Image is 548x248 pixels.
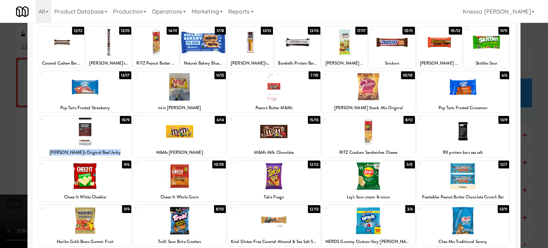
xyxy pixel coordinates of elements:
[40,148,131,157] div: [PERSON_NAME]'s Original Beef Jerky
[498,205,509,213] div: 13/11
[16,5,29,18] img: Micromart
[39,71,132,112] div: 1113/17Pop Tarts Frosted Strawberry
[418,161,463,167] div: 25
[181,59,226,68] div: Nature's Bakery Blueberry Gluten Free Fig bar
[371,27,392,33] div: 8
[324,71,369,77] div: 14
[229,148,319,157] div: M&M's Milk Chocolate
[322,193,415,202] div: Lay's Sour cream & onion
[417,205,509,246] div: 3013/11Chex Mix Traditional Savory
[417,59,462,68] div: [PERSON_NAME] Cups
[133,116,226,157] div: 176/14M&Ms [PERSON_NAME]
[86,59,131,68] div: [PERSON_NAME]'s Original Beef Stick
[87,27,109,33] div: 2
[228,116,320,157] div: 1815/15M&M's Milk Chocolate
[212,161,226,168] div: 10/10
[86,27,131,68] div: 212/15[PERSON_NAME]'s Original Beef Stick
[133,161,226,202] div: 2210/10Cheez-It Whole Grain
[498,161,509,168] div: 12/7
[369,59,415,68] div: Snickers
[498,27,509,35] div: 11/11
[417,237,509,246] div: Chex Mix Traditional Savory
[135,27,156,33] div: 3
[370,59,413,68] div: Snickers
[229,237,319,246] div: Kind Gluten Free Caramel Almond & Sea Salt Snack Bar
[229,193,319,202] div: Takis Fuego
[133,205,226,246] div: 278/10Trolli Sour Brite Crawlers
[449,27,462,35] div: 10/12
[133,59,178,68] div: RITZ Peanut Butter Sandwich Crackers
[181,27,226,68] div: 417/8Nature's Bakery Blueberry Gluten Free Fig bar
[322,161,415,202] div: 245/0Lay's Sour cream & onion
[464,27,509,68] div: 1011/11Skittles Sour
[323,237,414,246] div: NERDS Gummy Clusters Very [PERSON_NAME],
[417,116,509,157] div: 2013/9RX protein bars sea salt
[322,27,367,68] div: 717/17[PERSON_NAME] Trail Mix
[39,27,84,68] div: 112/12Caramel Cashew Barebells Protein Bar
[228,148,320,157] div: M&M's Milk Chocolate
[167,27,179,35] div: 14/11
[228,237,320,246] div: Kind Gluten Free Caramel Almond & Sea Salt Snack Bar
[417,161,509,202] div: 2512/7Feastables Peanut Butter Chocolate Crunch Bar
[229,161,274,167] div: 23
[228,161,320,202] div: 2312/12Takis Fuego
[322,116,415,157] div: 198/12RITZ Crackers Sandwiches Cheese
[418,103,508,112] div: Pop Tarts Frosted Cinnamon
[418,27,440,33] div: 9
[39,116,132,157] div: 1610/9[PERSON_NAME]'s Original Beef Jerky
[323,148,414,157] div: RITZ Crackers Sandwiches Cheese
[276,27,298,33] div: 6
[404,116,415,124] div: 8/12
[308,27,320,35] div: 13/13
[134,237,225,246] div: Trolli Sour Brite Crawlers
[40,103,131,112] div: Pop Tarts Frosted Strawberry
[322,59,367,68] div: [PERSON_NAME] Trail Mix
[405,205,415,213] div: 3/6
[182,27,203,33] div: 4
[39,161,132,202] div: 219/6Cheez-It White Cheddar
[498,116,509,124] div: 13/9
[135,161,179,167] div: 22
[275,59,320,68] div: Barebells Protein Bar Cookies & Cream
[417,27,462,68] div: 910/12[PERSON_NAME] Cups
[229,71,274,77] div: 13
[275,27,320,68] div: 613/13Barebells Protein Bar Cookies & Cream
[324,161,369,167] div: 24
[229,59,272,68] div: [PERSON_NAME]'s Beef and Cheddar Stick
[369,27,415,68] div: 810/11Snickers
[228,103,320,112] div: Peanut Butter M&M's
[122,161,131,168] div: 9/6
[465,27,487,33] div: 10
[228,205,320,246] div: 2812/13Kind Gluten Free Caramel Almond & Sea Salt Snack Bar
[119,71,132,79] div: 13/17
[214,71,226,79] div: 11/15
[39,237,132,246] div: Haribo Gold-Bears Gummi Fruit
[418,205,463,211] div: 30
[323,193,414,202] div: Lay's Sour cream & onion
[133,148,226,157] div: M&Ms [PERSON_NAME]
[464,59,509,68] div: Skittles Sour
[418,59,461,68] div: [PERSON_NAME] Cups
[135,116,179,122] div: 17
[134,103,225,112] div: mini [PERSON_NAME]
[134,59,177,68] div: RITZ Peanut Butter Sandwich Crackers
[229,27,250,33] div: 5
[120,116,131,124] div: 10/9
[417,193,509,202] div: Feastables Peanut Butter Chocolate Crunch Bar
[418,116,463,122] div: 20
[40,237,131,246] div: Haribo Gold-Bears Gummi Fruit
[308,116,320,124] div: 15/15
[40,71,85,77] div: 11
[322,148,415,157] div: RITZ Crackers Sandwiches Cheese
[418,148,508,157] div: RX protein bars sea salt
[401,71,415,79] div: 10/10
[417,148,509,157] div: RX protein bars sea salt
[322,103,415,112] div: [PERSON_NAME] Snack Mix Original
[324,205,369,211] div: 29
[418,71,463,77] div: 15
[405,161,415,168] div: 5/0
[324,27,345,33] div: 7
[133,103,226,112] div: mini [PERSON_NAME]
[228,71,320,112] div: 137/10Peanut Butter M&M's
[276,59,319,68] div: Barebells Protein Bar Cookies & Cream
